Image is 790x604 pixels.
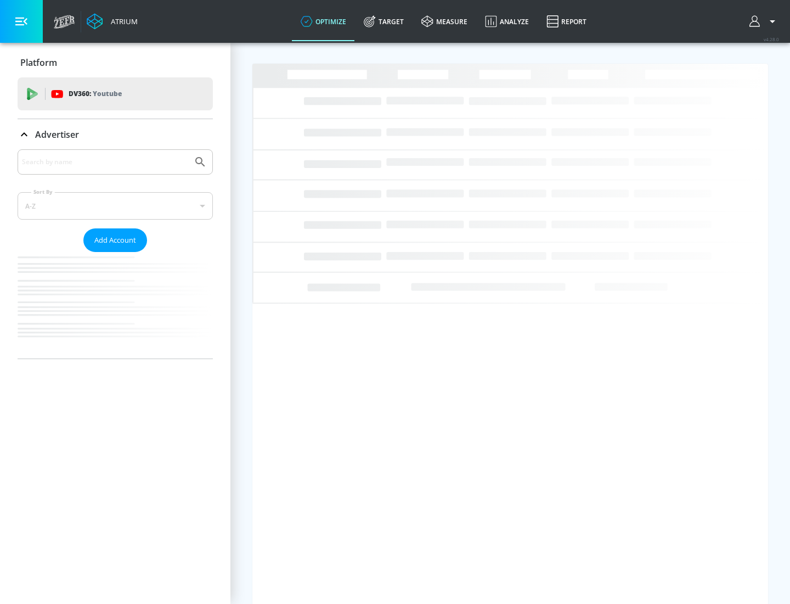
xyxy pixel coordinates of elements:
p: DV360: [69,88,122,100]
a: optimize [292,2,355,41]
button: Add Account [83,228,147,252]
div: Advertiser [18,119,213,150]
span: Add Account [94,234,136,247]
div: DV360: Youtube [18,77,213,110]
a: Analyze [476,2,538,41]
div: Atrium [106,16,138,26]
p: Platform [20,57,57,69]
a: measure [413,2,476,41]
div: Platform [18,47,213,78]
a: Target [355,2,413,41]
input: Search by name [22,155,188,169]
span: v 4.28.0 [764,36,779,42]
p: Youtube [93,88,122,99]
nav: list of Advertiser [18,252,213,359]
label: Sort By [31,188,55,195]
a: Atrium [87,13,138,30]
div: A-Z [18,192,213,220]
p: Advertiser [35,128,79,141]
div: Advertiser [18,149,213,359]
a: Report [538,2,595,41]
